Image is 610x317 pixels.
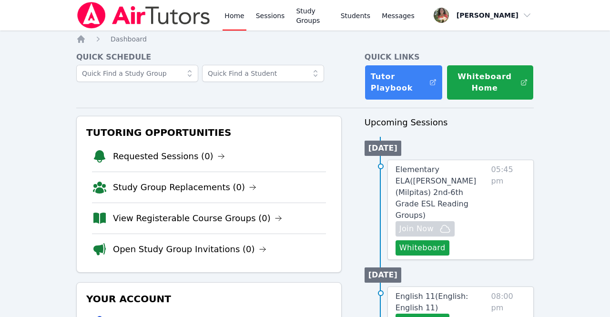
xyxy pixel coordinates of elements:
a: Study Group Replacements (0) [113,181,256,194]
li: [DATE] [365,267,401,283]
a: Open Study Group Invitations (0) [113,243,266,256]
button: Join Now [396,221,455,236]
a: Dashboard [111,34,147,44]
h4: Quick Schedule [76,51,342,63]
a: English 11(English: English 11) [396,291,488,314]
a: View Registerable Course Groups (0) [113,212,282,225]
a: Elementary ELA([PERSON_NAME] (Milpitas) 2nd-6th Grade ESL Reading Groups) [396,164,488,221]
img: Air Tutors [76,2,211,29]
h3: Tutoring Opportunities [84,124,334,141]
h3: Upcoming Sessions [365,116,534,129]
a: Tutor Playbook [365,65,443,100]
input: Quick Find a Study Group [76,65,198,82]
span: Dashboard [111,35,147,43]
nav: Breadcrumb [76,34,534,44]
h3: Your Account [84,290,334,307]
span: English 11 ( English: English 11 ) [396,292,468,312]
li: [DATE] [365,141,401,156]
h4: Quick Links [365,51,534,63]
span: Messages [382,11,415,20]
span: Elementary ELA ( [PERSON_NAME] (Milpitas) 2nd-6th Grade ESL Reading Groups ) [396,165,477,220]
button: Whiteboard [396,240,449,256]
span: 05:45 pm [491,164,526,256]
a: Requested Sessions (0) [113,150,225,163]
input: Quick Find a Student [202,65,324,82]
span: Join Now [399,223,434,235]
button: Whiteboard Home [447,65,534,100]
